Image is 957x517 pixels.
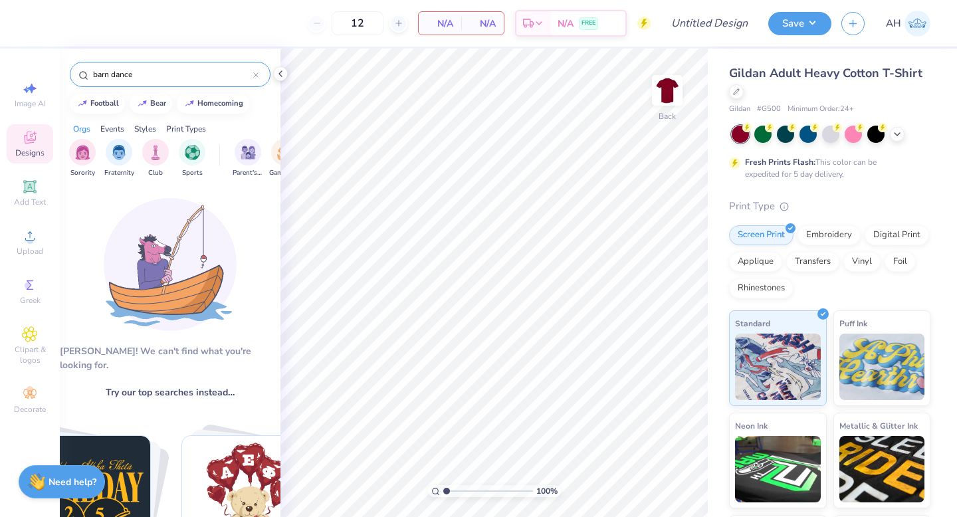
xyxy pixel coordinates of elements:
[729,65,922,81] span: Gildan Adult Heavy Cotton T-Shirt
[659,110,676,122] div: Back
[148,168,163,178] span: Club
[729,104,750,115] span: Gildan
[904,11,930,37] img: Abby Horton
[77,100,88,108] img: trend_line.gif
[332,11,383,35] input: – –
[112,145,126,160] img: Fraternity Image
[137,100,148,108] img: trend_line.gif
[839,334,925,400] img: Puff Ink
[536,485,558,497] span: 100 %
[14,197,46,207] span: Add Text
[735,436,821,502] img: Neon Ink
[69,139,96,178] button: filter button
[90,100,119,107] div: football
[745,157,815,167] strong: Fresh Prints Flash:
[184,100,195,108] img: trend_line.gif
[179,139,205,178] button: filter button
[729,225,794,245] div: Screen Print
[241,145,256,160] img: Parent's Weekend Image
[277,145,292,160] img: Game Day Image
[130,94,172,114] button: bear
[182,168,203,178] span: Sports
[797,225,861,245] div: Embroidery
[839,436,925,502] img: Metallic & Glitter Ink
[60,344,280,372] div: [PERSON_NAME]! We can't find what you're looking for.
[768,12,831,35] button: Save
[757,104,781,115] span: # G500
[729,252,782,272] div: Applique
[179,139,205,178] div: filter for Sports
[886,11,930,37] a: AH
[7,344,53,365] span: Clipart & logos
[427,17,453,31] span: N/A
[104,139,134,178] div: filter for Fraternity
[233,168,263,178] span: Parent's Weekend
[839,316,867,330] span: Puff Ink
[100,123,124,135] div: Events
[134,123,156,135] div: Styles
[15,148,45,158] span: Designs
[70,168,95,178] span: Sorority
[269,139,300,178] button: filter button
[654,77,681,104] img: Back
[745,156,908,180] div: This color can be expedited for 5 day delivery.
[582,19,595,28] span: FREE
[104,198,237,331] img: Loading...
[839,419,918,433] span: Metallic & Glitter Ink
[166,123,206,135] div: Print Types
[70,94,125,114] button: football
[148,145,163,160] img: Club Image
[73,123,90,135] div: Orgs
[865,225,929,245] div: Digital Print
[558,17,574,31] span: N/A
[197,100,243,107] div: homecoming
[69,139,96,178] div: filter for Sorority
[142,139,169,178] button: filter button
[49,476,96,488] strong: Need help?
[886,16,901,31] span: AH
[233,139,263,178] div: filter for Parent's Weekend
[92,68,253,81] input: Try "Alpha"
[843,252,881,272] div: Vinyl
[106,385,235,399] span: Try our top searches instead…
[15,98,46,109] span: Image AI
[14,404,46,415] span: Decorate
[233,139,263,178] button: filter button
[729,199,930,214] div: Print Type
[735,419,768,433] span: Neon Ink
[150,100,166,107] div: bear
[885,252,916,272] div: Foil
[269,168,300,178] span: Game Day
[104,139,134,178] button: filter button
[469,17,496,31] span: N/A
[269,139,300,178] div: filter for Game Day
[729,278,794,298] div: Rhinestones
[75,145,90,160] img: Sorority Image
[735,316,770,330] span: Standard
[788,104,854,115] span: Minimum Order: 24 +
[104,168,134,178] span: Fraternity
[177,94,249,114] button: homecoming
[142,139,169,178] div: filter for Club
[20,295,41,306] span: Greek
[735,334,821,400] img: Standard
[661,10,758,37] input: Untitled Design
[17,246,43,257] span: Upload
[786,252,839,272] div: Transfers
[185,145,200,160] img: Sports Image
